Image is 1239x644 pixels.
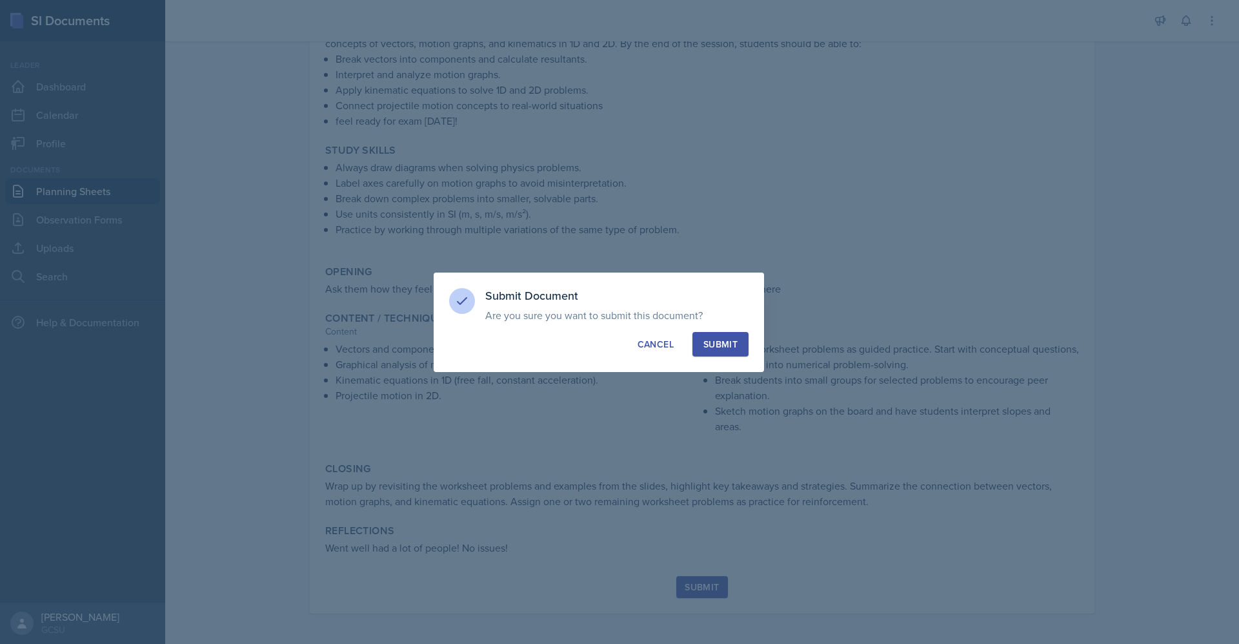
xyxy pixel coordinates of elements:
button: Submit [692,332,749,357]
h3: Submit Document [485,288,749,304]
p: Are you sure you want to submit this document? [485,309,749,322]
div: Submit [703,338,738,351]
div: Cancel [638,338,674,351]
button: Cancel [627,332,685,357]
